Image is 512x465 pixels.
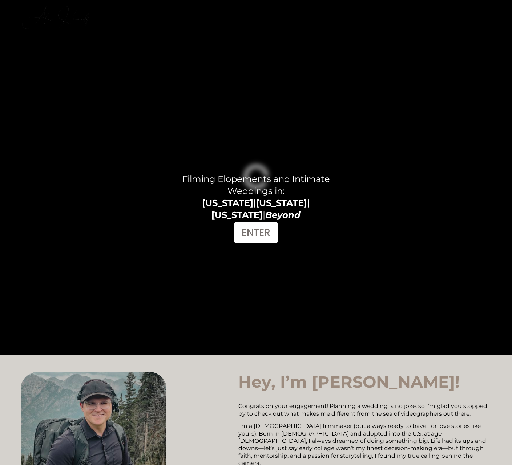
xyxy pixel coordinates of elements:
[202,198,253,208] strong: [US_STATE]
[440,5,492,15] a: INVESTMENT
[346,5,396,15] a: EXPERIENCE
[265,210,301,220] em: Beyond
[20,4,93,33] img: Alex Kennedy Films
[311,5,335,15] a: HOME
[158,173,353,221] h4: Filming Elopements and Intimate Weddings in: | | |
[211,210,263,220] strong: [US_STATE]
[20,4,93,16] a: Alex Kennedy Films
[238,372,460,392] strong: Hey, I’m [PERSON_NAME]!
[234,222,277,243] a: ENTER
[406,5,429,15] a: FILMS
[256,198,307,208] strong: [US_STATE]
[238,403,492,417] p: Congrats on your engagement! Planning a wedding is no joke, so I’m glad you stopped by to check o...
